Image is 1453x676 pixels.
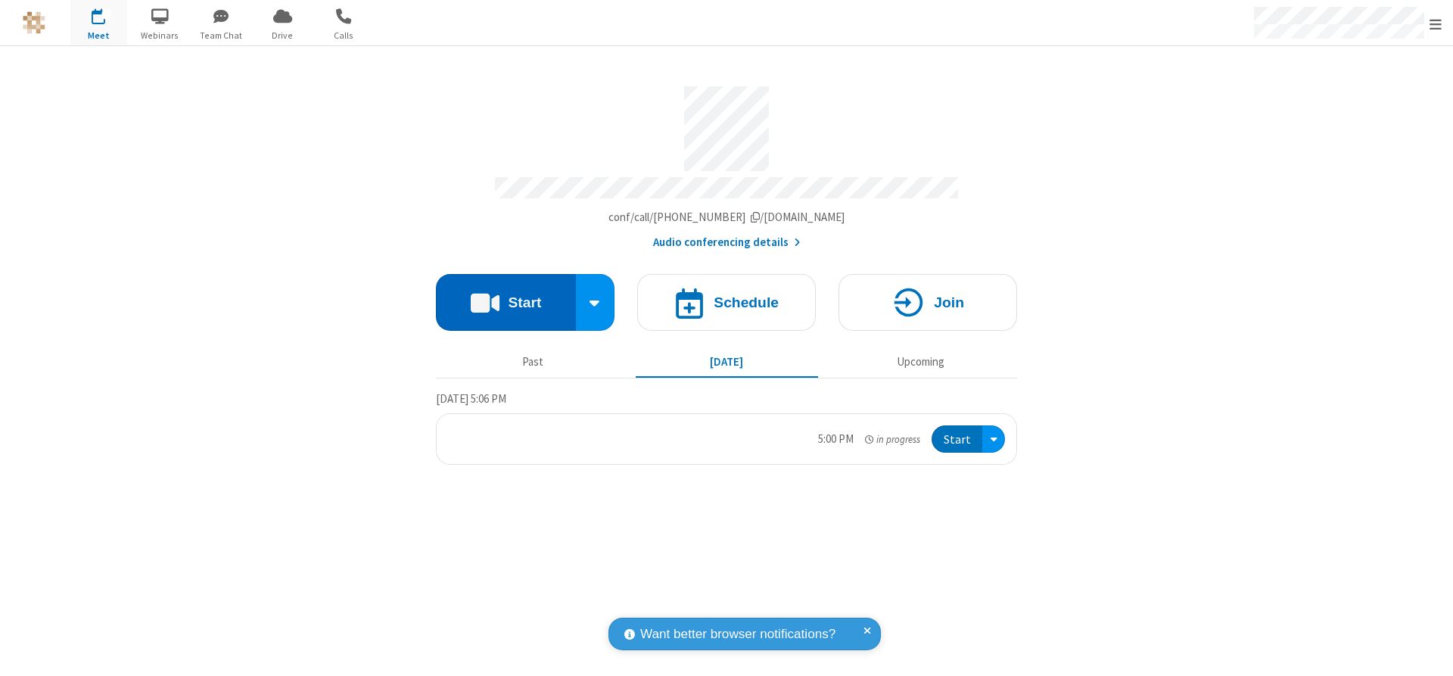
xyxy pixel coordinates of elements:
[436,274,576,331] button: Start
[934,295,964,310] h4: Join
[640,625,835,644] span: Want better browser notifications?
[442,347,624,376] button: Past
[653,234,801,251] button: Audio conferencing details
[193,29,250,42] span: Team Chat
[508,295,541,310] h4: Start
[932,425,982,453] button: Start
[576,274,615,331] div: Start conference options
[316,29,372,42] span: Calls
[839,274,1017,331] button: Join
[608,210,845,224] span: Copy my meeting room link
[436,75,1017,251] section: Account details
[254,29,311,42] span: Drive
[636,347,818,376] button: [DATE]
[818,431,854,448] div: 5:00 PM
[102,8,112,20] div: 1
[132,29,188,42] span: Webinars
[714,295,779,310] h4: Schedule
[23,11,45,34] img: QA Selenium DO NOT DELETE OR CHANGE
[436,390,1017,466] section: Today's Meetings
[608,209,845,226] button: Copy my meeting room linkCopy my meeting room link
[436,391,506,406] span: [DATE] 5:06 PM
[1415,637,1442,665] iframe: Chat
[982,425,1005,453] div: Open menu
[70,29,127,42] span: Meet
[865,432,920,447] em: in progress
[637,274,816,331] button: Schedule
[829,347,1012,376] button: Upcoming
